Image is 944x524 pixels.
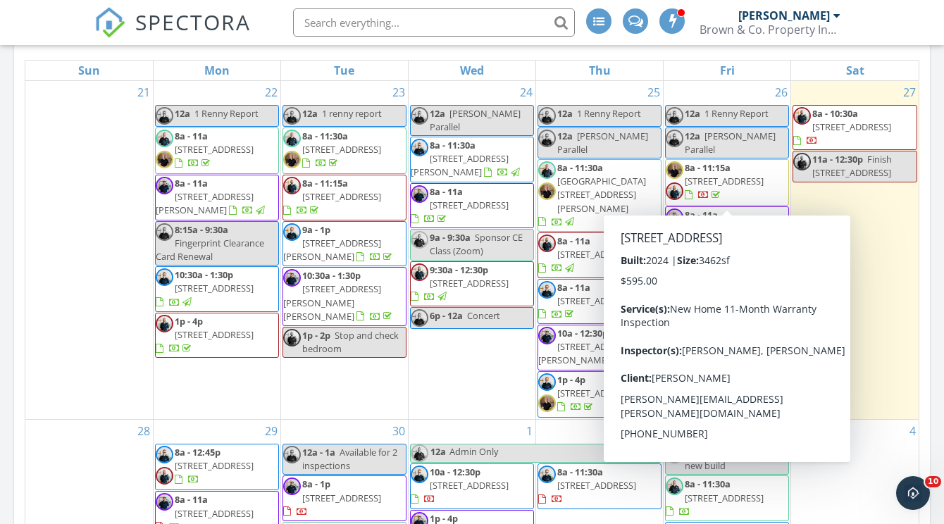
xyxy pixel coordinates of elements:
[538,327,650,366] a: 10a - 12:30p [STREET_ADDRESS][PERSON_NAME]
[411,185,509,225] a: 8a - 11a [STREET_ADDRESS]
[283,478,381,517] a: 8a - 1p [STREET_ADDRESS]
[156,237,264,263] span: Fingerprint Clearance Card Renewal
[793,107,891,146] a: 8a - 10:30a [STREET_ADDRESS]
[156,315,254,354] a: 1p - 4p [STREET_ADDRESS]
[430,231,471,244] span: 9a - 9:30a
[156,493,173,511] img: 4.png
[75,61,103,80] a: Sunday
[302,143,381,156] span: [STREET_ADDRESS]
[700,23,840,37] div: Brown & Co. Property Inspections
[793,107,811,125] img: 6.png
[666,130,683,147] img: untitled_design.png
[430,309,463,322] span: 6p - 12a
[812,120,891,133] span: [STREET_ADDRESS]
[156,177,267,216] a: 8a - 11a [STREET_ADDRESS][PERSON_NAME]
[411,444,428,462] img: 2.png
[155,444,279,490] a: 8a - 12:45p [STREET_ADDRESS]
[467,309,500,322] span: Concert
[411,185,428,203] img: 4.png
[302,177,348,189] span: 8a - 11:15a
[685,446,700,458] span: 12a
[155,266,279,312] a: 10:30a - 1:30p [STREET_ADDRESS]
[430,277,509,289] span: [STREET_ADDRESS]
[302,269,361,282] span: 10:30a - 1:30p
[557,281,590,294] span: 8a - 11a
[135,420,153,442] a: Go to September 28, 2025
[283,177,381,216] a: 8a - 11:15a [STREET_ADDRESS]
[665,345,789,391] a: 1p - 4p [STREET_ADDRESS]
[430,107,445,120] span: 12a
[557,373,636,413] a: 1p - 4p [STREET_ADDRESS]
[517,81,535,104] a: Go to September 24, 2025
[907,420,919,442] a: Go to October 4, 2025
[538,373,556,391] img: untitled_design.png
[283,269,395,323] a: 10:30a - 1:30p [STREET_ADDRESS][PERSON_NAME][PERSON_NAME]
[430,263,488,276] span: 9:30a - 12:30p
[194,107,259,120] span: 1 Renny Report
[557,175,646,214] span: [GEOGRAPHIC_DATA][STREET_ADDRESS][PERSON_NAME]
[665,299,789,345] a: 1p - 4p [STREET_ADDRESS]
[283,446,301,463] img: untitled_design.png
[156,268,173,286] img: untitled_design.png
[135,7,251,37] span: SPECTORA
[430,479,509,492] span: [STREET_ADDRESS]
[665,475,789,521] a: 8a - 11:30a [STREET_ADDRESS]
[155,127,279,174] a: 8a - 11a [STREET_ADDRESS]
[538,107,556,125] img: untitled_design.png
[411,309,428,327] img: untitled_design.png
[282,175,406,220] a: 8a - 11:15a [STREET_ADDRESS]
[283,223,395,263] a: 9a - 1p [STREET_ADDRESS][PERSON_NAME]
[302,130,348,142] span: 8a - 11:30a
[557,248,636,261] span: [STREET_ADDRESS]
[666,478,764,517] a: 8a - 11:30a [STREET_ADDRESS]
[283,282,381,322] span: [STREET_ADDRESS][PERSON_NAME][PERSON_NAME]
[156,268,254,308] a: 10:30a - 1:30p [STREET_ADDRESS]
[685,492,764,504] span: [STREET_ADDRESS]
[282,475,406,521] a: 8a - 1p [STREET_ADDRESS]
[651,420,663,442] a: Go to October 2, 2025
[430,139,476,151] span: 8a - 11:30a
[175,315,203,327] span: 1p - 4p
[175,143,254,156] span: [STREET_ADDRESS]
[280,81,408,420] td: Go to September 23, 2025
[685,361,764,373] span: [STREET_ADDRESS]
[457,61,487,80] a: Wednesday
[156,223,173,241] img: untitled_design.png
[538,463,662,509] a: 8a - 11:30a [STREET_ADDRESS]
[557,235,590,247] span: 8a - 11a
[201,61,232,80] a: Monday
[282,127,406,174] a: 8a - 11:30a [STREET_ADDRESS]
[175,446,221,458] span: 8a - 12:45p
[153,81,280,420] td: Go to September 22, 2025
[262,81,280,104] a: Go to September 22, 2025
[283,329,301,347] img: 6.png
[283,237,381,263] span: [STREET_ADDRESS][PERSON_NAME]
[282,267,406,326] a: 10:30a - 1:30p [STREET_ADDRESS][PERSON_NAME][PERSON_NAME]
[685,223,764,235] span: [STREET_ADDRESS]
[322,107,382,120] span: 1 renny report
[411,107,428,125] img: untitled_design.png
[175,282,254,294] span: [STREET_ADDRESS]
[666,107,683,125] img: untitled_design.png
[175,107,190,120] span: 12a
[293,8,575,37] input: Search everything...
[557,130,648,156] span: [PERSON_NAME] Parallel
[430,444,447,462] span: 12a
[175,493,208,506] span: 8a - 11a
[538,159,662,232] a: 8a - 11:30a [GEOGRAPHIC_DATA][STREET_ADDRESS][PERSON_NAME]
[390,420,408,442] a: Go to September 30, 2025
[302,223,330,236] span: 9a - 1p
[538,235,556,252] img: 6.png
[411,263,428,281] img: 6.png
[430,199,509,211] span: [STREET_ADDRESS]
[302,478,330,490] span: 8a - 1p
[411,152,509,178] span: [STREET_ADDRESS][PERSON_NAME]
[900,81,919,104] a: Go to September 27, 2025
[156,467,173,485] img: 6.png
[586,61,614,80] a: Thursday
[666,301,683,319] img: 6.png
[302,492,381,504] span: [STREET_ADDRESS]
[430,185,463,198] span: 8a - 11a
[557,373,585,386] span: 1p - 4p
[94,7,125,38] img: The Best Home Inspection Software - Spectora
